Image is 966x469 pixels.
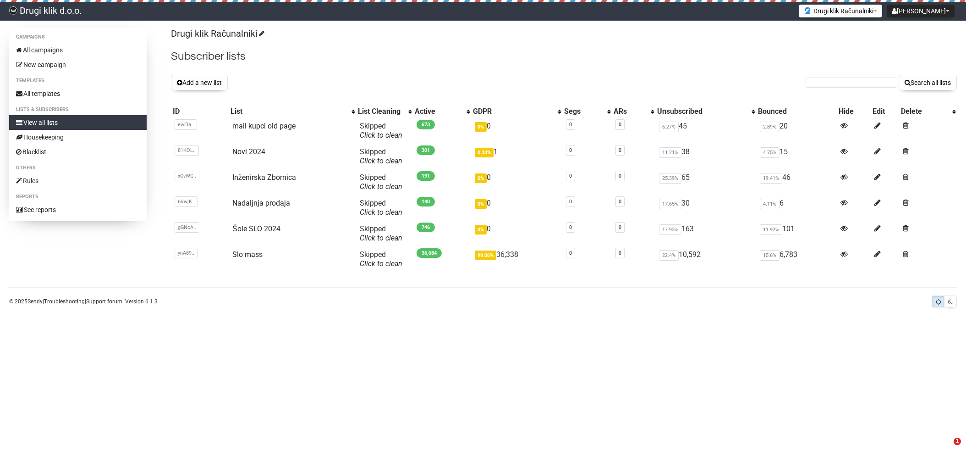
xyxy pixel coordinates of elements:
[44,298,85,305] a: Troubleshooting
[232,147,265,156] a: Novi 2024
[9,104,147,115] li: Lists & subscribers
[655,221,757,246] td: 163
[9,173,147,188] a: Rules
[619,199,621,205] a: 0
[360,131,402,140] a: Click to clean
[760,122,779,132] span: 2.89%
[475,122,487,132] span: 0%
[471,105,562,118] th: GDPR: No sort applied, activate to apply an ascending sort
[659,122,679,132] span: 6.27%
[564,107,603,116] div: Segs
[471,246,562,272] td: 36,338
[9,296,158,307] p: © 2025 | | | Version 6.1.3
[358,107,404,116] div: List Cleaning
[569,147,572,153] a: 0
[417,145,435,155] span: 301
[232,199,290,207] a: Nadaljnja prodaja
[569,173,572,179] a: 0
[417,223,435,232] span: 746
[901,107,948,116] div: Delete
[86,298,122,305] a: Support forum
[760,224,782,235] span: 11.92%
[756,195,837,221] td: 6
[175,171,199,181] span: xCvWG..
[659,173,681,184] span: 25.39%
[360,250,402,268] span: Skipped
[655,105,757,118] th: Unsubscribed: No sort applied, activate to apply an ascending sort
[612,105,655,118] th: ARs: No sort applied, activate to apply an ascending sort
[471,221,562,246] td: 0
[360,199,402,217] span: Skipped
[655,118,757,144] td: 45
[569,250,572,256] a: 0
[756,246,837,272] td: 6,783
[9,191,147,202] li: Reports
[655,195,757,221] td: 30
[9,6,17,15] img: 8de6925a14bec10a103b3121561b8636
[756,118,837,144] td: 20
[229,105,356,118] th: List: No sort applied, activate to apply an ascending sort
[887,5,955,17] button: [PERSON_NAME]
[360,173,402,191] span: Skipped
[760,199,779,209] span: 4.11%
[360,208,402,217] a: Click to clean
[171,105,229,118] th: ID: No sort applied, sorting is disabled
[175,222,199,233] span: gGNcA..
[954,438,961,445] span: 1
[799,5,882,17] button: Drugi klik Računalniki
[760,173,782,184] span: 19.41%
[9,130,147,145] a: Housekeeping
[9,57,147,72] a: New campaign
[756,105,837,118] th: Bounced: No sort applied, sorting is disabled
[655,144,757,169] td: 38
[417,197,435,207] span: 140
[475,251,496,260] span: 99.06%
[417,120,435,129] span: 673
[417,171,435,181] span: 191
[837,105,871,118] th: Hide: No sort applied, sorting is disabled
[760,147,779,158] span: 4.75%
[413,105,471,118] th: Active: No sort applied, activate to apply an ascending sort
[473,107,553,116] div: GDPR
[175,196,198,207] span: 6VwjK..
[356,105,413,118] th: List Cleaning: No sort applied, activate to apply an ascending sort
[839,107,869,116] div: Hide
[471,118,562,144] td: 0
[871,105,900,118] th: Edit: No sort applied, sorting is disabled
[415,107,462,116] div: Active
[9,115,147,130] a: View all lists
[360,259,402,268] a: Click to clean
[659,147,681,158] span: 11.21%
[475,148,494,157] span: 0.33%
[756,221,837,246] td: 101
[360,122,402,140] span: Skipped
[659,224,681,235] span: 17.93%
[232,224,280,233] a: Šole SLO 2024
[9,75,147,86] li: Templates
[562,105,612,118] th: Segs: No sort applied, activate to apply an ascending sort
[360,224,402,242] span: Skipped
[657,107,747,116] div: Unsubscribed
[417,248,442,258] span: 36,684
[9,32,147,43] li: Campaigns
[475,173,487,183] span: 0%
[175,248,198,258] span: ynA89..
[9,86,147,101] a: All templates
[475,225,487,234] span: 0%
[659,199,681,209] span: 17.65%
[9,162,147,173] li: Others
[9,43,147,57] a: All campaigns
[27,298,43,305] a: Sendy
[171,28,263,39] a: Drugi klik Računalniki
[756,169,837,195] td: 46
[569,224,572,230] a: 0
[758,107,835,116] div: Bounced
[475,199,487,209] span: 0%
[360,156,402,165] a: Click to clean
[569,199,572,205] a: 0
[614,107,646,116] div: ARs
[619,122,621,128] a: 0
[231,107,347,116] div: List
[175,145,199,156] span: 81KQL..
[659,250,679,261] span: 22.4%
